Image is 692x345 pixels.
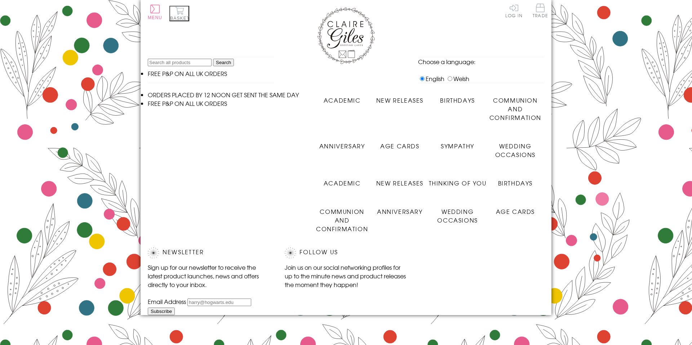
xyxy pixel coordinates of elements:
[377,207,423,216] span: Anniversary
[187,299,251,306] input: harry@hogwarts.edu
[371,173,429,187] a: New Releases
[440,96,475,104] span: Birthdays
[313,90,371,104] a: Academic
[324,179,361,187] span: Academic
[148,247,270,258] h2: Newsletter
[429,173,487,187] a: Thinking of You
[324,96,361,104] span: Academic
[285,247,407,258] h2: Follow Us
[313,136,371,150] a: Anniversary
[429,136,487,150] a: Sympathy
[418,57,544,66] p: Choose a language:
[487,202,544,216] a: Age Cards
[371,202,429,216] a: Anniversary
[418,74,444,83] label: English
[429,179,487,187] span: Thinking of You
[496,207,535,216] span: Age Cards
[498,179,533,187] span: Birthdays
[533,4,548,18] span: Trade
[429,90,487,104] a: Birthdays
[371,90,429,104] a: New Releases
[380,142,419,150] span: Age Cards
[148,297,186,306] label: Email Address
[148,263,270,289] p: Sign up for our newsletter to receive the latest product launches, news and offers directly to yo...
[213,59,234,66] input: Search
[148,308,175,315] input: Subscribe
[371,136,429,150] a: Age Cards
[148,59,212,66] input: Search all products
[285,263,407,289] p: Join us on our social networking profiles for up to the minute news and product releases the mome...
[313,202,371,233] a: Communion and Confirmation
[376,96,423,104] span: New Releases
[487,136,544,159] a: Wedding Occasions
[489,96,541,122] span: Communion and Confirmation
[148,99,227,108] span: FREE P&P ON ALL UK ORDERS
[437,207,478,224] span: Wedding Occasions
[441,142,474,150] span: Sympathy
[487,173,544,187] a: Birthdays
[148,15,162,20] span: Menu
[420,76,425,81] input: English
[317,7,375,64] img: Claire Giles Greetings Cards
[448,76,452,81] input: Welsh
[313,173,371,187] a: Academic
[376,179,423,187] span: New Releases
[446,74,469,83] label: Welsh
[429,202,487,224] a: Wedding Occasions
[319,142,365,150] span: Anniversary
[169,6,189,21] button: Basket
[148,90,299,99] span: ORDERS PLACED BY 12 NOON GET SENT THE SAME DAY
[316,207,368,233] span: Communion and Confirmation
[495,142,536,159] span: Wedding Occasions
[148,5,162,20] button: Menu
[533,4,548,19] a: Trade
[505,4,523,18] a: Log In
[487,90,544,122] a: Communion and Confirmation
